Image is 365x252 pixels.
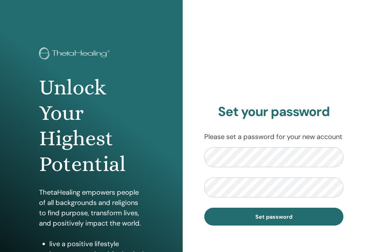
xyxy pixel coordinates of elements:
span: Set password [255,213,292,220]
h2: Set your password [204,104,344,120]
p: ThetaHealing empowers people of all backgrounds and religions to find purpose, transform lives, a... [39,187,144,228]
h1: Unlock Your Highest Potential [39,75,144,177]
li: live a positive lifestyle [49,239,144,249]
p: Please set a password for your new account [204,131,344,142]
button: Set password [204,208,344,226]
